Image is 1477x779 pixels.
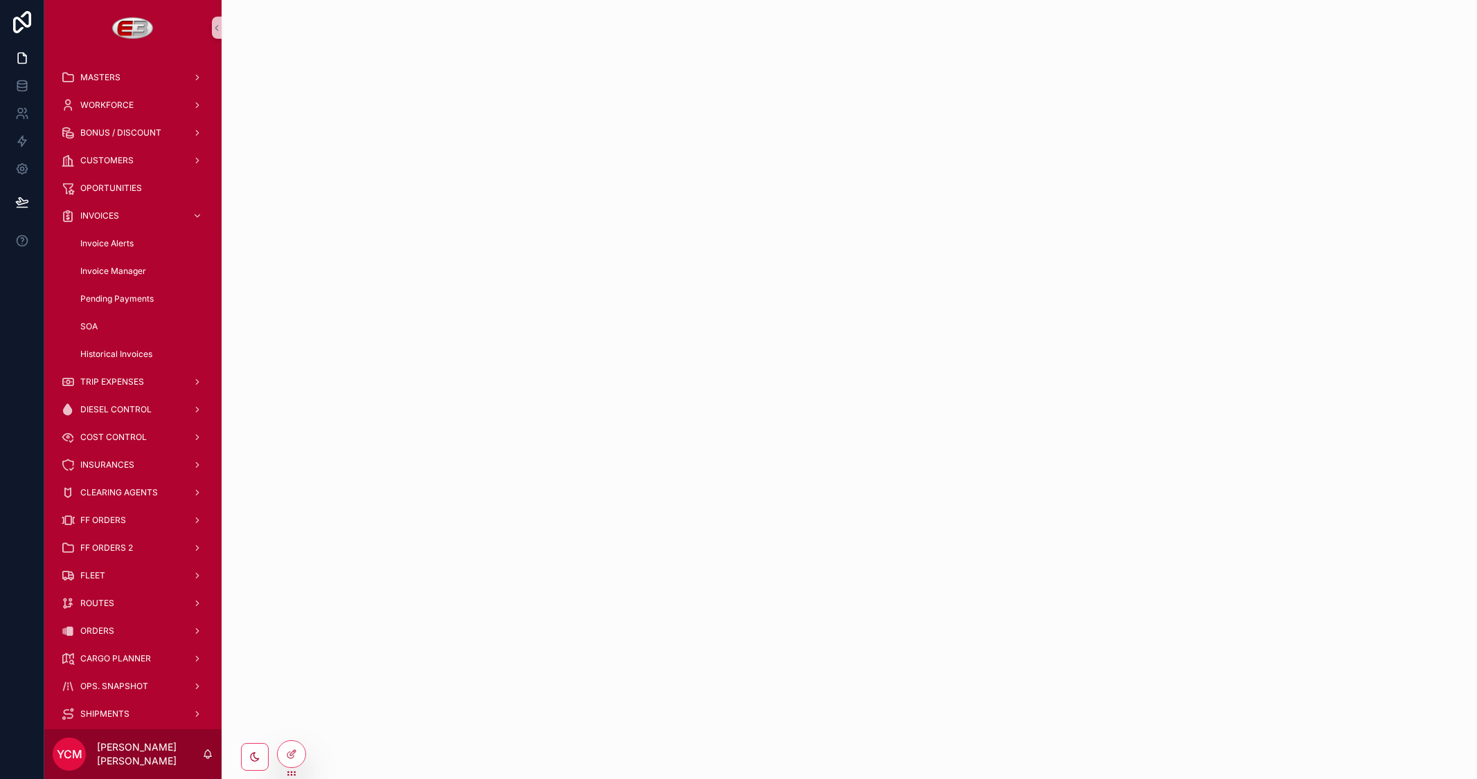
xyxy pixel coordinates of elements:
a: CUSTOMERS [53,148,213,173]
span: WORKFORCE [80,100,134,111]
span: CLEARING AGENTS [80,487,158,498]
a: FF ORDERS [53,508,213,533]
a: FF ORDERS 2 [53,535,213,560]
a: CARGO PLANNER [53,646,213,671]
a: WORKFORCE [53,93,213,118]
span: INVOICES [80,210,119,221]
span: OPORTUNITIES [80,183,142,194]
span: INSURANCES [80,459,134,470]
span: COST CONTROL [80,432,147,443]
div: scrollable content [44,55,222,729]
span: ORDERS [80,625,114,636]
span: Invoice Alerts [80,238,134,249]
span: SOA [80,321,98,332]
a: FLEET [53,563,213,588]
span: SHIPMENTS [80,708,129,720]
span: FF ORDERS [80,515,126,526]
a: Pending Payments [69,286,213,311]
span: ROUTES [80,598,114,609]
a: Invoice Alerts [69,231,213,256]
a: SOA [69,314,213,339]
span: FLEET [80,570,105,581]
span: Pending Payments [80,293,154,304]
span: BONUS / DISCOUNT [80,127,161,138]
a: INVOICES [53,203,213,228]
a: BONUS / DISCOUNT [53,120,213,145]
span: FF ORDERS 2 [80,542,133,553]
a: ROUTES [53,591,213,616]
a: OPS. SNAPSHOT [53,674,213,699]
span: OPS. SNAPSHOT [80,681,148,692]
a: Invoice Manager [69,259,213,284]
a: Historical Invoices [69,342,213,367]
span: Invoice Manager [80,266,146,277]
a: COST CONTROL [53,425,213,450]
span: CARGO PLANNER [80,653,151,664]
img: App logo [112,17,154,39]
a: MASTERS [53,65,213,90]
a: CLEARING AGENTS [53,480,213,505]
a: INSURANCES [53,452,213,477]
a: TRIP EXPENSES [53,369,213,394]
a: ORDERS [53,618,213,643]
span: Historical Invoices [80,349,152,360]
a: OPORTUNITIES [53,176,213,201]
a: DIESEL CONTROL [53,397,213,422]
span: CUSTOMERS [80,155,134,166]
span: MASTERS [80,72,120,83]
span: DIESEL CONTROL [80,404,152,415]
p: [PERSON_NAME] [PERSON_NAME] [97,740,202,768]
span: YCM [57,746,82,762]
a: SHIPMENTS [53,702,213,726]
span: TRIP EXPENSES [80,376,144,387]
